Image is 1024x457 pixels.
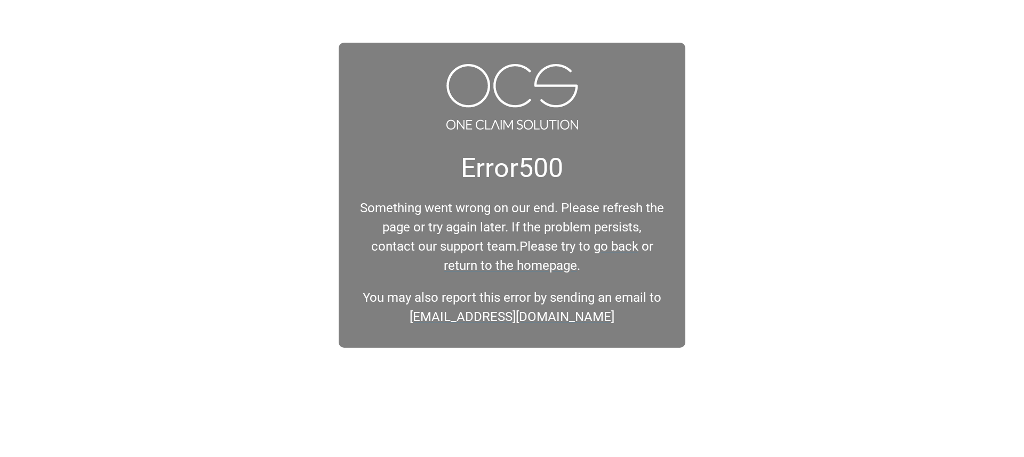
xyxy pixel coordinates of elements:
span: 500 [518,153,563,183]
a: [EMAIL_ADDRESS][DOMAIN_NAME] [410,309,614,324]
p: Error [360,155,664,181]
a: go back [594,239,638,254]
a: return to the homepage [444,258,577,273]
img: Logo [446,64,578,130]
p: You may also report this error by sending an email to [360,288,664,326]
p: Something went wrong on our end. Please refresh the page or try again later. If the problem persi... [360,181,664,288]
